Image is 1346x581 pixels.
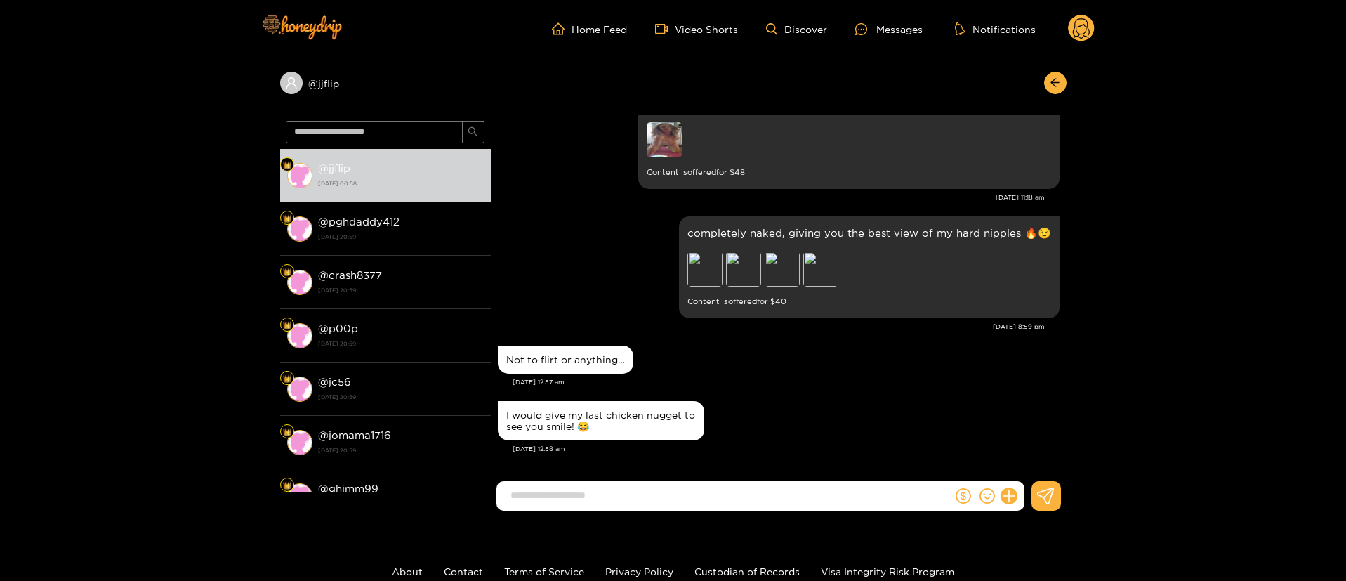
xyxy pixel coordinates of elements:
[318,162,350,174] strong: @ jjflip
[283,214,291,223] img: Fan Level
[318,483,378,495] strong: @ ghimm99
[506,354,625,365] div: Not to flirt or anything…
[287,216,312,242] img: conversation
[283,321,291,329] img: Fan Level
[285,77,298,89] span: user
[647,164,1051,181] small: Content is offered for $ 48
[283,374,291,383] img: Fan Level
[283,428,291,436] img: Fan Level
[655,22,675,35] span: video-camera
[318,391,484,403] strong: [DATE] 20:59
[287,430,312,455] img: conversation
[392,566,423,577] a: About
[506,410,696,432] div: I would give my last chicken nugget to see you smile! 😂
[638,71,1060,189] div: Oct. 14, 11:18 am
[318,322,358,334] strong: @ p00p
[956,488,971,504] span: dollar
[1044,72,1067,94] button: arrow-left
[283,161,291,169] img: Fan Level
[655,22,738,35] a: Video Shorts
[318,429,391,441] strong: @ jomama1716
[462,121,484,143] button: search
[1050,77,1060,89] span: arrow-left
[498,192,1045,202] div: [DATE] 11:18 am
[687,225,1051,241] p: completely naked, giving you the best view of my hard nipples 🔥😉
[821,566,954,577] a: Visa Integrity Risk Program
[953,485,974,507] button: dollar
[318,216,400,228] strong: @ pghdaddy412
[318,177,484,190] strong: [DATE] 00:58
[855,21,923,37] div: Messages
[444,566,483,577] a: Contact
[498,346,633,374] div: Oct. 15, 12:57 am
[498,401,704,440] div: Oct. 15, 12:58 am
[468,126,478,138] span: search
[605,566,673,577] a: Privacy Policy
[552,22,572,35] span: home
[287,163,312,188] img: conversation
[647,122,682,157] img: preview
[513,377,1060,387] div: [DATE] 12:57 am
[687,294,1051,310] small: Content is offered for $ 40
[318,444,484,457] strong: [DATE] 20:59
[552,22,627,35] a: Home Feed
[318,284,484,296] strong: [DATE] 20:59
[318,230,484,243] strong: [DATE] 20:59
[318,376,351,388] strong: @ jc56
[766,23,827,35] a: Discover
[951,22,1040,36] button: Notifications
[287,323,312,348] img: conversation
[283,268,291,276] img: Fan Level
[287,270,312,295] img: conversation
[498,322,1045,332] div: [DATE] 8:59 pm
[979,488,995,504] span: smile
[318,269,382,281] strong: @ crash8377
[694,566,800,577] a: Custodian of Records
[504,566,584,577] a: Terms of Service
[318,337,484,350] strong: [DATE] 20:59
[513,444,1060,454] div: [DATE] 12:58 am
[283,481,291,490] img: Fan Level
[287,377,312,402] img: conversation
[287,483,312,509] img: conversation
[679,216,1060,318] div: Oct. 14, 8:59 pm
[280,72,491,94] div: @jjflip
